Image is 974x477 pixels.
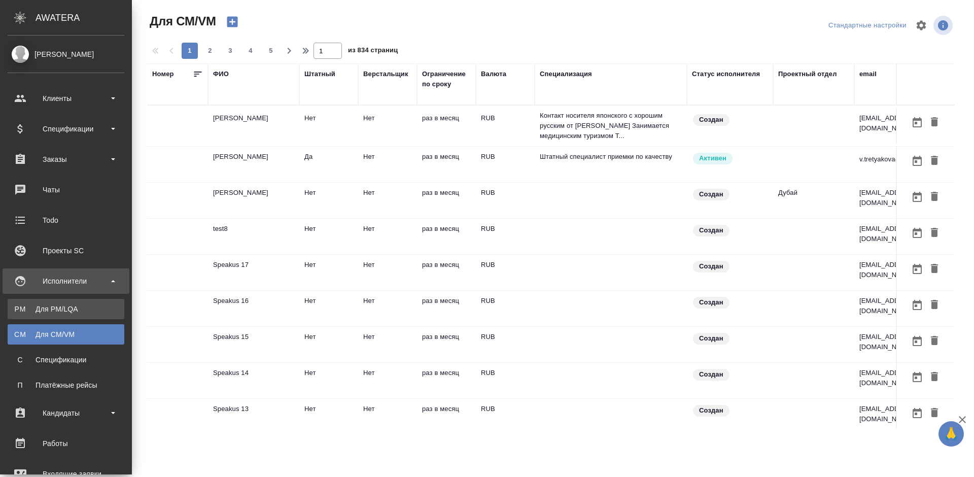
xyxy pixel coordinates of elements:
p: [EMAIL_ADDRESS][DOMAIN_NAME] [859,188,935,208]
div: Исполнители [8,274,124,289]
span: 3 [222,46,238,56]
button: Удалить [926,113,943,132]
button: Удалить [926,404,943,423]
td: RUB [476,291,535,326]
td: Нет [299,183,358,218]
td: раз в месяц [417,147,476,182]
span: 2 [202,46,218,56]
td: раз в месяц [417,219,476,254]
div: Проектный отдел [778,69,837,79]
td: Нет [299,108,358,144]
button: Создать [220,13,245,30]
div: Спецификации [13,355,119,365]
p: Создан [699,261,723,271]
a: ССпецификации [8,350,124,370]
p: [EMAIL_ADDRESS][DOMAIN_NAME] [859,260,935,280]
td: Нет [358,147,417,182]
td: Нет [358,363,417,398]
td: Speakus 16 [208,291,299,326]
td: Нет [358,108,417,144]
span: 4 [242,46,259,56]
button: Открыть календарь загрузки [909,152,926,171]
a: Чаты [3,177,129,202]
button: 🙏 [938,421,964,447]
td: RUB [476,327,535,362]
p: v.tretyakova@awatera... [859,154,931,164]
button: Удалить [926,152,943,171]
p: Активен [699,153,726,163]
td: Speakus 17 [208,255,299,290]
p: Создан [699,297,723,308]
button: Удалить [926,368,943,387]
td: Нет [358,219,417,254]
div: Для CM/VM [13,329,119,339]
td: RUB [476,363,535,398]
td: Дубай [773,183,854,218]
td: Нет [299,399,358,434]
div: Todo [8,213,124,228]
button: Открыть календарь загрузки [909,404,926,423]
td: раз в месяц [417,183,476,218]
p: [EMAIL_ADDRESS][DOMAIN_NAME] [859,404,935,424]
div: Номер [152,69,174,79]
button: Открыть календарь загрузки [909,113,926,132]
div: Статус исполнителя [692,69,760,79]
td: test8 [208,219,299,254]
td: RUB [476,108,535,144]
td: Нет [299,291,358,326]
p: Создан [699,369,723,380]
button: Открыть календарь загрузки [909,296,926,315]
div: email [859,69,877,79]
div: Для PM/LQA [13,304,119,314]
p: [EMAIL_ADDRESS][DOMAIN_NAME] [859,296,935,316]
td: RUB [476,183,535,218]
td: Да [299,147,358,182]
button: Открыть календарь загрузки [909,188,926,207]
span: 5 [263,46,279,56]
p: Создан [699,189,723,199]
button: Удалить [926,296,943,315]
td: [PERSON_NAME] [208,108,299,144]
button: Удалить [926,188,943,207]
div: Штатный [304,69,335,79]
div: Рядовой исполнитель: назначай с учетом рейтинга [692,152,768,165]
td: Нет [358,291,417,326]
td: Нет [299,255,358,290]
span: Настроить таблицу [909,13,933,38]
div: Верстальщик [363,69,408,79]
td: [PERSON_NAME] [208,183,299,218]
button: Удалить [926,332,943,351]
span: из 834 страниц [348,44,398,59]
span: Посмотреть информацию [933,16,955,35]
div: Проекты SC [8,243,124,258]
a: CMДля CM/VM [8,324,124,345]
button: 3 [222,43,238,59]
td: Нет [299,327,358,362]
td: Нет [358,183,417,218]
td: раз в месяц [417,291,476,326]
div: Клиенты [8,91,124,106]
button: 4 [242,43,259,59]
td: Нет [299,219,358,254]
span: 🙏 [943,423,960,445]
td: [PERSON_NAME] [208,147,299,182]
p: Создан [699,405,723,416]
div: ФИО [213,69,229,79]
td: RUB [476,219,535,254]
td: Speakus 14 [208,363,299,398]
div: Работы [8,436,124,451]
button: Удалить [926,260,943,279]
p: [EMAIL_ADDRESS][DOMAIN_NAME] [859,332,935,352]
div: Валюта [481,69,506,79]
button: 5 [263,43,279,59]
td: раз в месяц [417,327,476,362]
td: RUB [476,255,535,290]
div: Платёжные рейсы [13,380,119,390]
div: Заказы [8,152,124,167]
td: RUB [476,399,535,434]
td: раз в месяц [417,363,476,398]
p: [EMAIL_ADDRESS][DOMAIN_NAME] [859,113,935,133]
td: Speakus 13 [208,399,299,434]
div: Специализация [540,69,592,79]
div: [PERSON_NAME] [8,49,124,60]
